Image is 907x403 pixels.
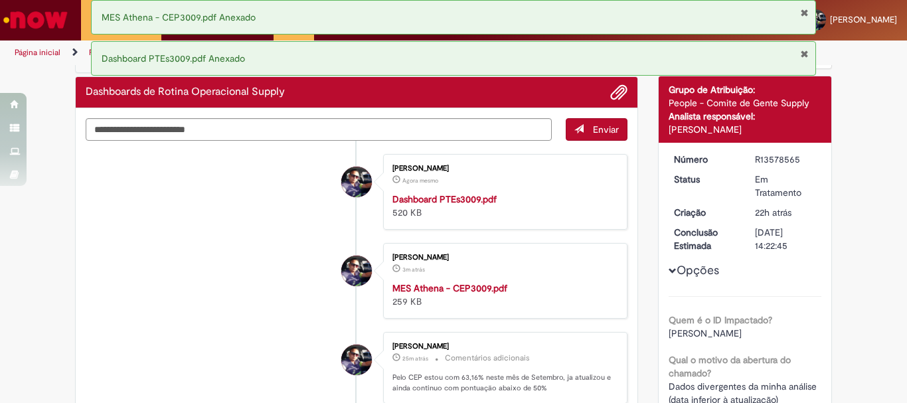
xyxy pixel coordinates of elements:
ul: Trilhas de página [10,40,595,65]
div: [PERSON_NAME] [669,123,822,136]
div: 520 KB [392,193,614,219]
span: 22h atrás [755,206,791,218]
a: MES Athena - CEP3009.pdf [392,282,507,294]
button: Fechar Notificação [800,7,809,18]
div: Felipe De Oliveira Cavalcante [341,345,372,375]
div: [PERSON_NAME] [392,165,614,173]
span: Agora mesmo [402,177,438,185]
a: Dashboard PTEs3009.pdf [392,193,497,205]
div: Grupo de Atribuição: [669,83,822,96]
span: Dashboard PTEs3009.pdf Anexado [102,52,245,64]
div: R13578565 [755,153,817,166]
div: [PERSON_NAME] [392,343,614,351]
p: Pelo CEP estou com 63,16% neste mês de Setembro, ja atualizou e ainda continuo com pontuação abai... [392,372,614,393]
dt: Número [664,153,746,166]
button: Enviar [566,118,627,141]
textarea: Digite sua mensagem aqui... [86,118,552,141]
b: Quem é o ID Impactado? [669,314,772,326]
div: Felipe De Oliveira Cavalcante [341,256,372,286]
span: 25m atrás [402,355,428,363]
dt: Conclusão Estimada [664,226,746,252]
div: 259 KB [392,282,614,308]
time: 29/09/2025 17:26:26 [755,206,791,218]
span: [PERSON_NAME] [830,14,897,25]
div: Analista responsável: [669,110,822,123]
div: Em Tratamento [755,173,817,199]
button: Adicionar anexos [610,84,627,101]
dt: Status [664,173,746,186]
div: [PERSON_NAME] [392,254,614,262]
button: Fechar Notificação [800,48,809,59]
div: Felipe De Oliveira Cavalcante [341,167,372,197]
span: Enviar [593,123,619,135]
span: [PERSON_NAME] [669,327,742,339]
a: Formulário de Atendimento [89,47,187,58]
time: 30/09/2025 15:00:51 [402,177,438,185]
div: People - Comite de Gente Supply [669,96,822,110]
img: ServiceNow [1,7,70,33]
div: [DATE] 14:22:45 [755,226,817,252]
span: MES Athena - CEP3009.pdf Anexado [102,11,256,23]
dt: Criação [664,206,746,219]
b: Qual o motivo da abertura do chamado? [669,354,791,379]
small: Comentários adicionais [445,353,530,364]
div: 29/09/2025 17:26:26 [755,206,817,219]
h2: Dashboards de Rotina Operacional Supply Histórico de tíquete [86,86,285,98]
span: 3m atrás [402,266,425,274]
a: Página inicial [15,47,60,58]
